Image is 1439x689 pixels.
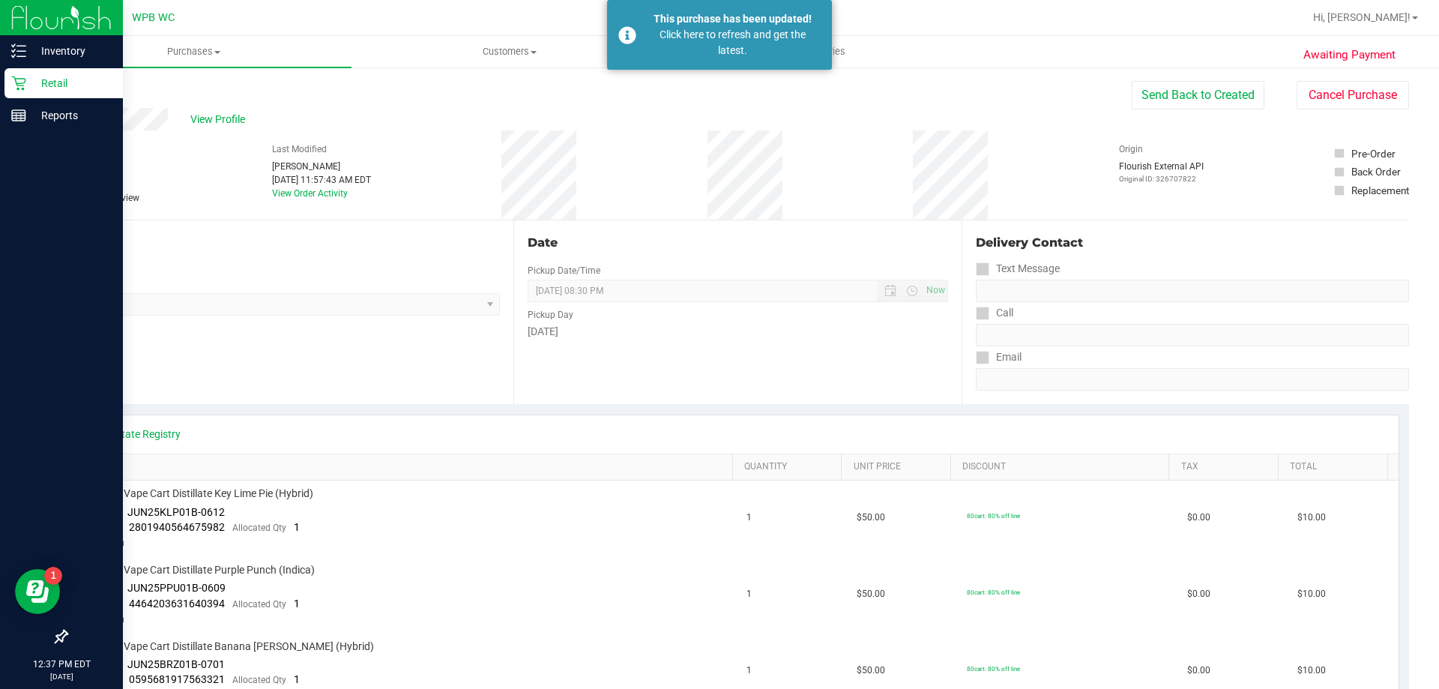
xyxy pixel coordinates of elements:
[1132,81,1264,109] button: Send Back to Created
[976,302,1013,324] label: Call
[11,43,26,58] inline-svg: Inventory
[272,188,348,199] a: View Order Activity
[528,264,600,277] label: Pickup Date/Time
[854,461,945,473] a: Unit Price
[857,664,885,678] span: $50.00
[1351,183,1409,198] div: Replacement
[88,461,726,473] a: SKU
[1351,164,1401,179] div: Back Order
[36,45,352,58] span: Purchases
[976,324,1409,346] input: Format: (999) 999-9999
[746,511,752,525] span: 1
[86,563,315,577] span: FT 0.5g Vape Cart Distillate Purple Punch (Indica)
[967,589,1020,596] span: 80cart: 80% off line
[976,234,1409,252] div: Delivery Contact
[1290,461,1381,473] a: Total
[744,461,836,473] a: Quantity
[1187,664,1210,678] span: $0.00
[127,658,225,670] span: JUN25BRZ01B-0701
[1297,587,1326,601] span: $10.00
[528,308,573,322] label: Pickup Day
[127,506,225,518] span: JUN25KLP01B-0612
[129,598,225,610] span: 4464203631640394
[1297,664,1326,678] span: $10.00
[976,258,1060,280] label: Text Message
[272,160,371,173] div: [PERSON_NAME]
[26,42,116,60] p: Inventory
[132,11,175,24] span: WPB WC
[352,36,667,67] a: Customers
[645,27,821,58] div: Click here to refresh and get the latest.
[66,234,500,252] div: Location
[1119,160,1204,184] div: Flourish External API
[746,587,752,601] span: 1
[11,108,26,123] inline-svg: Reports
[44,567,62,585] iframe: Resource center unread badge
[7,658,116,671] p: 12:37 PM EDT
[190,112,250,127] span: View Profile
[352,45,666,58] span: Customers
[1297,511,1326,525] span: $10.00
[528,324,947,340] div: [DATE]
[1119,173,1204,184] p: Original ID: 326707822
[294,598,300,610] span: 1
[976,346,1022,368] label: Email
[127,582,226,594] span: JUN25PPU01B-0609
[1181,461,1273,473] a: Tax
[26,106,116,124] p: Reports
[232,675,286,685] span: Allocated Qty
[272,173,371,187] div: [DATE] 11:57:43 AM EDT
[15,569,60,614] iframe: Resource center
[26,74,116,92] p: Retail
[232,523,286,533] span: Allocated Qty
[976,280,1409,302] input: Format: (999) 999-9999
[294,673,300,685] span: 1
[232,599,286,610] span: Allocated Qty
[528,234,947,252] div: Date
[36,36,352,67] a: Purchases
[129,521,225,533] span: 2801940564675982
[1303,46,1396,64] span: Awaiting Payment
[857,511,885,525] span: $50.00
[129,673,225,685] span: 0595681917563321
[746,664,752,678] span: 1
[967,512,1020,520] span: 80cart: 80% off line
[1187,587,1210,601] span: $0.00
[1351,146,1396,161] div: Pre-Order
[1297,81,1409,109] button: Cancel Purchase
[962,461,1163,473] a: Discount
[1119,142,1143,156] label: Origin
[86,487,313,501] span: FT 0.5g Vape Cart Distillate Key Lime Pie (Hybrid)
[86,640,374,654] span: FT 0.5g Vape Cart Distillate Banana [PERSON_NAME] (Hybrid)
[1187,511,1210,525] span: $0.00
[272,142,327,156] label: Last Modified
[11,76,26,91] inline-svg: Retail
[1313,11,1411,23] span: Hi, [PERSON_NAME]!
[857,587,885,601] span: $50.00
[294,521,300,533] span: 1
[7,671,116,682] p: [DATE]
[967,665,1020,673] span: 80cart: 80% off line
[91,427,181,442] a: View State Registry
[645,11,821,27] div: This purchase has been updated!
